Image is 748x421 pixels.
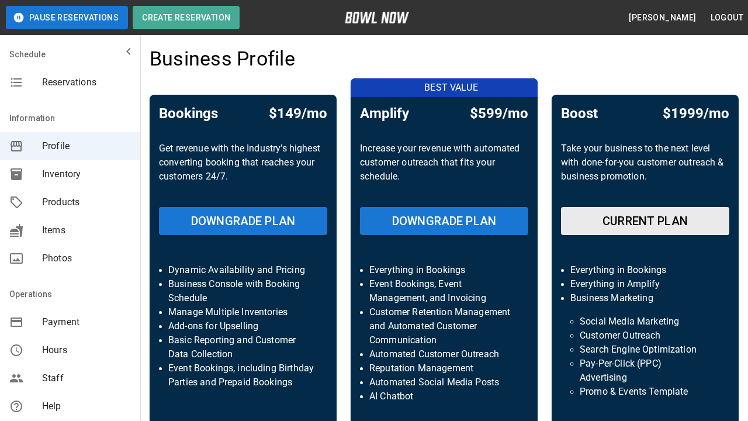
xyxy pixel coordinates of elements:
h4: Business Profile [150,47,295,71]
span: Staff [42,371,131,385]
p: Reputation Management [369,361,519,375]
span: Photos [42,251,131,265]
p: Event Bookings, Event Management, and Invoicing [369,277,519,305]
p: Manage Multiple Inventories [168,305,318,319]
h6: DOWNGRADE PLAN [392,212,496,230]
button: Logout [706,7,748,29]
h5: Amplify [360,104,409,123]
p: Dynamic Availability and Pricing [168,263,318,277]
p: Basic Reporting and Customer Data Collection [168,333,318,361]
button: [PERSON_NAME] [624,7,701,29]
p: Customer Outreach [580,329,711,343]
p: AI Chatbot [369,389,519,403]
button: Create Reservation [133,6,240,29]
span: Items [42,223,131,237]
p: Automated Customer Outreach [369,347,519,361]
button: DOWNGRADE PLAN [159,207,327,235]
p: Business Console with Booking Schedule [168,277,318,305]
h5: $1999/mo [663,104,729,123]
p: BEST VALUE [358,81,545,95]
span: Profile [42,139,131,153]
p: Everything in Amplify [570,277,720,291]
p: Event Bookings, including Birthday Parties and Prepaid Bookings [168,361,318,389]
p: Business Marketing [570,291,720,305]
button: DOWNGRADE PLAN [360,207,528,235]
p: Add-ons for Upselling [168,319,318,333]
p: Social Media Marketing [580,315,711,329]
span: Inventory [42,167,131,181]
span: Help [42,399,131,413]
p: Customer Retention Management and Automated Customer Communication [369,305,519,347]
h5: $599/mo [470,104,528,123]
p: Automated Social Media Posts [369,375,519,389]
h5: Bookings [159,104,218,123]
h5: Boost [561,104,598,123]
p: Everything in Bookings [570,263,720,277]
p: Everything in Bookings [369,263,519,277]
p: Pay-Per-Click (PPC) Advertising [580,357,711,385]
span: Reservations [42,75,131,89]
button: Pause Reservations [6,6,128,29]
p: Search Engine Optimization [580,343,711,357]
img: logo [345,12,409,23]
p: Increase your revenue with automated customer outreach that fits your schedule. [360,142,528,198]
span: Products [42,195,131,209]
p: Get revenue with the Industry’s highest converting booking that reaches your customers 24/7. [159,142,327,198]
h6: DOWNGRADE PLAN [191,212,295,230]
h5: $149/mo [269,104,327,123]
span: Hours [42,343,131,357]
p: Promo & Events Template [580,385,711,399]
p: Take your business to the next level with done-for-you customer outreach & business promotion. [561,142,729,198]
span: Payment [42,315,131,329]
